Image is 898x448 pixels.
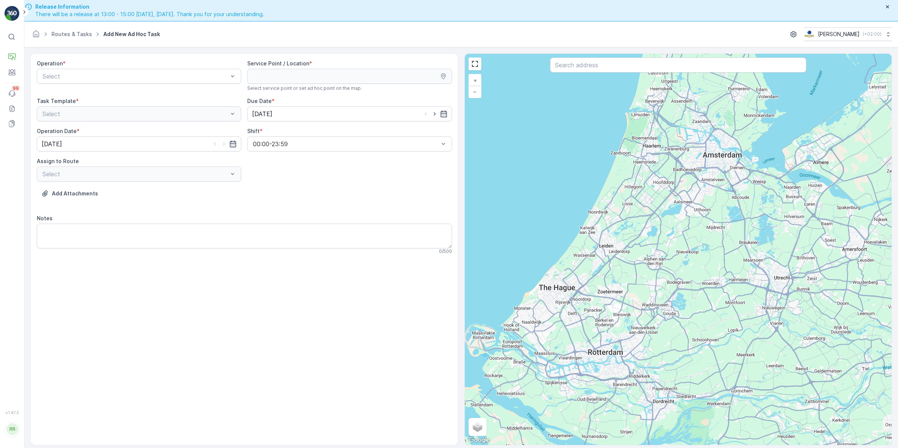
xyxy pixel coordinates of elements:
[37,188,103,200] button: Upload File
[473,77,477,83] span: +
[804,27,892,41] button: [PERSON_NAME](+02:00)
[37,60,63,67] label: Operation
[863,31,881,37] p: ( +02:00 )
[13,85,19,91] p: 99
[467,435,491,445] a: Open this area in Google Maps (opens a new window)
[6,423,18,435] div: RR
[439,248,452,254] p: 0 / 500
[473,88,477,95] span: −
[37,158,79,164] label: Assign to Route
[35,11,264,18] span: There will be a release at 13:00 - 15:00 [DATE], [DATE]. Thank you for your understanding.
[247,106,452,121] input: dd/mm/yyyy
[469,86,481,97] a: Zoom Out
[37,136,241,151] input: dd/mm/yyyy
[42,72,228,81] p: Select
[5,86,20,101] a: 99
[467,435,491,445] img: Google
[469,419,486,435] a: Layers
[32,33,40,39] a: Homepage
[5,410,20,415] span: v 1.47.3
[247,98,272,104] label: Due Date
[5,6,20,21] img: logo
[51,31,92,37] a: Routes & Tasks
[37,128,77,134] label: Operation Date
[35,3,264,11] span: Release Information
[804,30,815,38] img: basis-logo_rgb2x.png
[37,215,53,221] label: Notes
[37,98,76,104] label: Task Template
[52,190,98,197] p: Add Attachments
[247,128,260,134] label: Shift
[469,58,481,70] a: View Fullscreen
[102,30,162,38] span: Add New Ad Hoc Task
[818,30,860,38] p: [PERSON_NAME]
[469,75,481,86] a: Zoom In
[5,416,20,442] button: RR
[550,58,806,73] input: Search address
[247,85,362,91] span: Select service point or set ad hoc point on the map.
[247,60,309,67] label: Service Point / Location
